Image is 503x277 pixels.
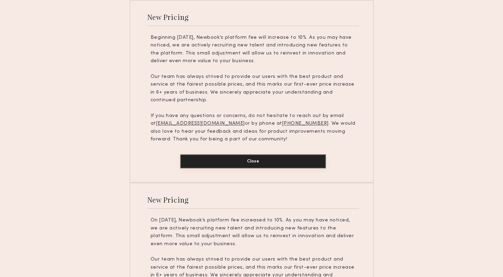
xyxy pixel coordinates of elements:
[147,195,189,204] div: New Pricing
[151,73,356,104] p: Our team has always strived to provide our users with the best product and service at the fairest...
[151,34,356,65] p: Beginning [DATE], Newbook’s platform fee will increase to 10%. As you may have noticed, we are ac...
[156,121,245,126] u: [EMAIL_ADDRESS][DOMAIN_NAME]
[147,12,189,22] div: New Pricing
[151,217,356,248] p: On [DATE], Newbook’s platform fee increased to 10%. As you may have noticed, we are actively recr...
[180,154,326,168] button: Close
[282,121,329,126] u: [PHONE_NUMBER]
[151,112,356,144] p: If you have any questions or concerns, do not hesitate to reach out by email at or by phone at . ...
